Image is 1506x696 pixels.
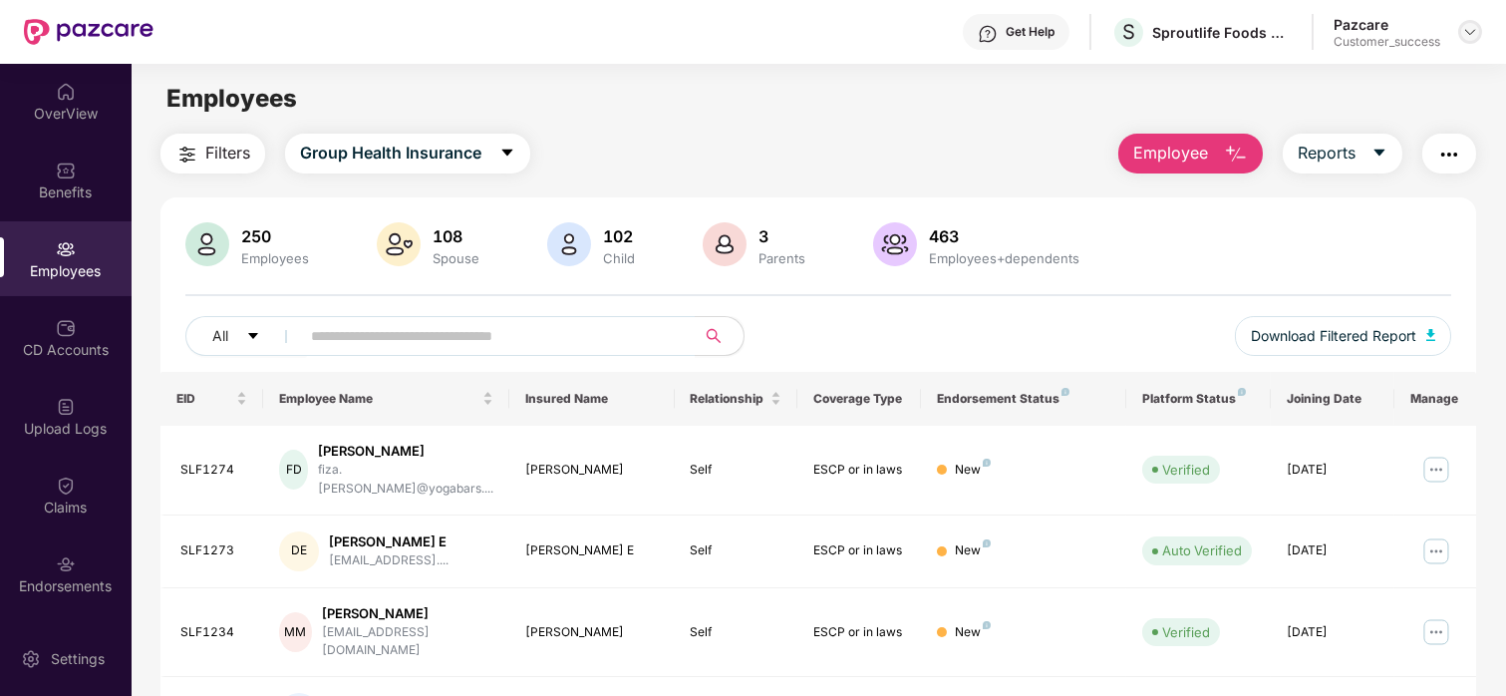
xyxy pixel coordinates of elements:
button: Employee [1118,134,1263,174]
img: New Pazcare Logo [24,19,153,45]
div: [PERSON_NAME] E [329,532,449,551]
img: svg+xml;base64,PHN2ZyB4bWxucz0iaHR0cDovL3d3dy53My5vcmcvMjAwMC9zdmciIHdpZHRoPSI4IiBoZWlnaHQ9IjgiIH... [983,621,991,629]
img: svg+xml;base64,PHN2ZyB4bWxucz0iaHR0cDovL3d3dy53My5vcmcvMjAwMC9zdmciIHhtbG5zOnhsaW5rPSJodHRwOi8vd3... [703,222,747,266]
div: [EMAIL_ADDRESS][DOMAIN_NAME] [322,623,493,661]
img: svg+xml;base64,PHN2ZyBpZD0iQ0RfQWNjb3VudHMiIGRhdGEtbmFtZT0iQ0QgQWNjb3VudHMiIHhtbG5zPSJodHRwOi8vd3... [56,318,76,338]
span: Relationship [691,391,767,407]
div: SLF1234 [180,623,247,642]
div: ESCP or in laws [813,541,905,560]
div: SLF1274 [180,461,247,480]
div: MM [279,612,312,652]
img: svg+xml;base64,PHN2ZyB4bWxucz0iaHR0cDovL3d3dy53My5vcmcvMjAwMC9zdmciIHhtbG5zOnhsaW5rPSJodHRwOi8vd3... [873,222,917,266]
div: New [955,461,991,480]
div: [PERSON_NAME] [525,461,658,480]
img: svg+xml;base64,PHN2ZyB4bWxucz0iaHR0cDovL3d3dy53My5vcmcvMjAwMC9zdmciIHhtbG5zOnhsaW5rPSJodHRwOi8vd3... [377,222,421,266]
div: [DATE] [1287,541,1378,560]
div: 3 [754,226,809,246]
img: svg+xml;base64,PHN2ZyB4bWxucz0iaHR0cDovL3d3dy53My5vcmcvMjAwMC9zdmciIHhtbG5zOnhsaW5rPSJodHRwOi8vd3... [1224,143,1248,167]
div: Auto Verified [1162,540,1242,560]
div: ESCP or in laws [813,623,905,642]
img: svg+xml;base64,PHN2ZyBpZD0iVXBsb2FkX0xvZ3MiIGRhdGEtbmFtZT0iVXBsb2FkIExvZ3MiIHhtbG5zPSJodHRwOi8vd3... [56,397,76,417]
img: svg+xml;base64,PHN2ZyB4bWxucz0iaHR0cDovL3d3dy53My5vcmcvMjAwMC9zdmciIHdpZHRoPSI4IiBoZWlnaHQ9IjgiIH... [983,459,991,467]
div: 102 [599,226,639,246]
div: Child [599,250,639,266]
img: svg+xml;base64,PHN2ZyB4bWxucz0iaHR0cDovL3d3dy53My5vcmcvMjAwMC9zdmciIHhtbG5zOnhsaW5rPSJodHRwOi8vd3... [185,222,229,266]
img: svg+xml;base64,PHN2ZyBpZD0iSGVscC0zMngzMiIgeG1sbnM9Imh0dHA6Ly93d3cudzMub3JnLzIwMDAvc3ZnIiB3aWR0aD... [978,24,998,44]
div: Settings [45,649,111,669]
div: FD [279,450,309,490]
div: Self [691,461,782,480]
th: Coverage Type [797,372,921,426]
div: Parents [754,250,809,266]
div: Sproutlife Foods Private Limited [1152,23,1292,42]
span: S [1122,20,1135,44]
div: [DATE] [1287,623,1378,642]
div: [PERSON_NAME] E [525,541,658,560]
div: ESCP or in laws [813,461,905,480]
img: svg+xml;base64,PHN2ZyBpZD0iSG9tZSIgeG1sbnM9Imh0dHA6Ly93d3cudzMub3JnLzIwMDAvc3ZnIiB3aWR0aD0iMjAiIG... [56,82,76,102]
div: Pazcare [1334,15,1440,34]
button: search [695,316,745,356]
div: [EMAIL_ADDRESS].... [329,551,449,570]
img: svg+xml;base64,PHN2ZyB4bWxucz0iaHR0cDovL3d3dy53My5vcmcvMjAwMC9zdmciIHdpZHRoPSIyNCIgaGVpZ2h0PSIyNC... [175,143,199,167]
img: svg+xml;base64,PHN2ZyB4bWxucz0iaHR0cDovL3d3dy53My5vcmcvMjAwMC9zdmciIHhtbG5zOnhsaW5rPSJodHRwOi8vd3... [547,222,591,266]
div: 108 [429,226,483,246]
div: [PERSON_NAME] [322,604,493,623]
span: Download Filtered Report [1251,325,1416,347]
div: Employees [237,250,313,266]
div: Verified [1162,460,1210,480]
img: manageButton [1420,454,1452,486]
div: [PERSON_NAME] [525,623,658,642]
div: [DATE] [1287,461,1378,480]
div: 463 [925,226,1083,246]
img: svg+xml;base64,PHN2ZyB4bWxucz0iaHR0cDovL3d3dy53My5vcmcvMjAwMC9zdmciIHdpZHRoPSI4IiBoZWlnaHQ9IjgiIH... [983,539,991,547]
img: svg+xml;base64,PHN2ZyB4bWxucz0iaHR0cDovL3d3dy53My5vcmcvMjAwMC9zdmciIHdpZHRoPSI4IiBoZWlnaHQ9IjgiIH... [1238,388,1246,396]
span: caret-down [499,145,515,163]
img: svg+xml;base64,PHN2ZyBpZD0iRW1wbG95ZWVzIiB4bWxucz0iaHR0cDovL3d3dy53My5vcmcvMjAwMC9zdmciIHdpZHRoPS... [56,239,76,259]
span: Filters [205,141,250,166]
span: Reports [1298,141,1355,166]
img: svg+xml;base64,PHN2ZyBpZD0iU2V0dGluZy0yMHgyMCIgeG1sbnM9Imh0dHA6Ly93d3cudzMub3JnLzIwMDAvc3ZnIiB3aW... [21,649,41,669]
button: Group Health Insurancecaret-down [285,134,530,174]
img: manageButton [1420,535,1452,567]
th: EID [160,372,263,426]
div: Get Help [1006,24,1054,40]
span: Employee Name [279,391,479,407]
div: New [955,541,991,560]
div: [PERSON_NAME] [318,442,493,461]
div: SLF1273 [180,541,247,560]
img: svg+xml;base64,PHN2ZyBpZD0iQ2xhaW0iIHhtbG5zPSJodHRwOi8vd3d3LnczLm9yZy8yMDAwL3N2ZyIgd2lkdGg9IjIwIi... [56,476,76,496]
div: fiza.[PERSON_NAME]@yogabars.... [318,461,493,499]
div: 250 [237,226,313,246]
div: Spouse [429,250,483,266]
span: EID [176,391,232,407]
img: svg+xml;base64,PHN2ZyBpZD0iRHJvcGRvd24tMzJ4MzIiIHhtbG5zPSJodHRwOi8vd3d3LnczLm9yZy8yMDAwL3N2ZyIgd2... [1462,24,1478,40]
img: svg+xml;base64,PHN2ZyB4bWxucz0iaHR0cDovL3d3dy53My5vcmcvMjAwMC9zdmciIHdpZHRoPSIyNCIgaGVpZ2h0PSIyNC... [1437,143,1461,167]
span: Employee [1133,141,1208,166]
th: Joining Date [1271,372,1394,426]
span: All [212,325,228,347]
th: Relationship [675,372,798,426]
div: Self [691,623,782,642]
div: Self [691,541,782,560]
img: manageButton [1420,616,1452,648]
th: Manage [1394,372,1477,426]
img: svg+xml;base64,PHN2ZyB4bWxucz0iaHR0cDovL3d3dy53My5vcmcvMjAwMC9zdmciIHdpZHRoPSI4IiBoZWlnaHQ9IjgiIH... [1061,388,1069,396]
div: Employees+dependents [925,250,1083,266]
th: Insured Name [509,372,674,426]
span: Group Health Insurance [300,141,481,166]
img: svg+xml;base64,PHN2ZyBpZD0iRW5kb3JzZW1lbnRzIiB4bWxucz0iaHR0cDovL3d3dy53My5vcmcvMjAwMC9zdmciIHdpZH... [56,554,76,574]
button: Allcaret-down [185,316,307,356]
div: Verified [1162,622,1210,642]
img: svg+xml;base64,PHN2ZyB4bWxucz0iaHR0cDovL3d3dy53My5vcmcvMjAwMC9zdmciIHhtbG5zOnhsaW5rPSJodHRwOi8vd3... [1426,329,1436,341]
div: New [955,623,991,642]
span: caret-down [1371,145,1387,163]
button: Download Filtered Report [1235,316,1452,356]
img: svg+xml;base64,PHN2ZyBpZD0iQmVuZWZpdHMiIHhtbG5zPSJodHRwOi8vd3d3LnczLm9yZy8yMDAwL3N2ZyIgd2lkdGg9Ij... [56,161,76,180]
button: Filters [160,134,265,174]
div: DE [279,531,319,571]
span: caret-down [246,329,260,345]
span: Employees [166,84,297,113]
div: Customer_success [1334,34,1440,50]
button: Reportscaret-down [1283,134,1402,174]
